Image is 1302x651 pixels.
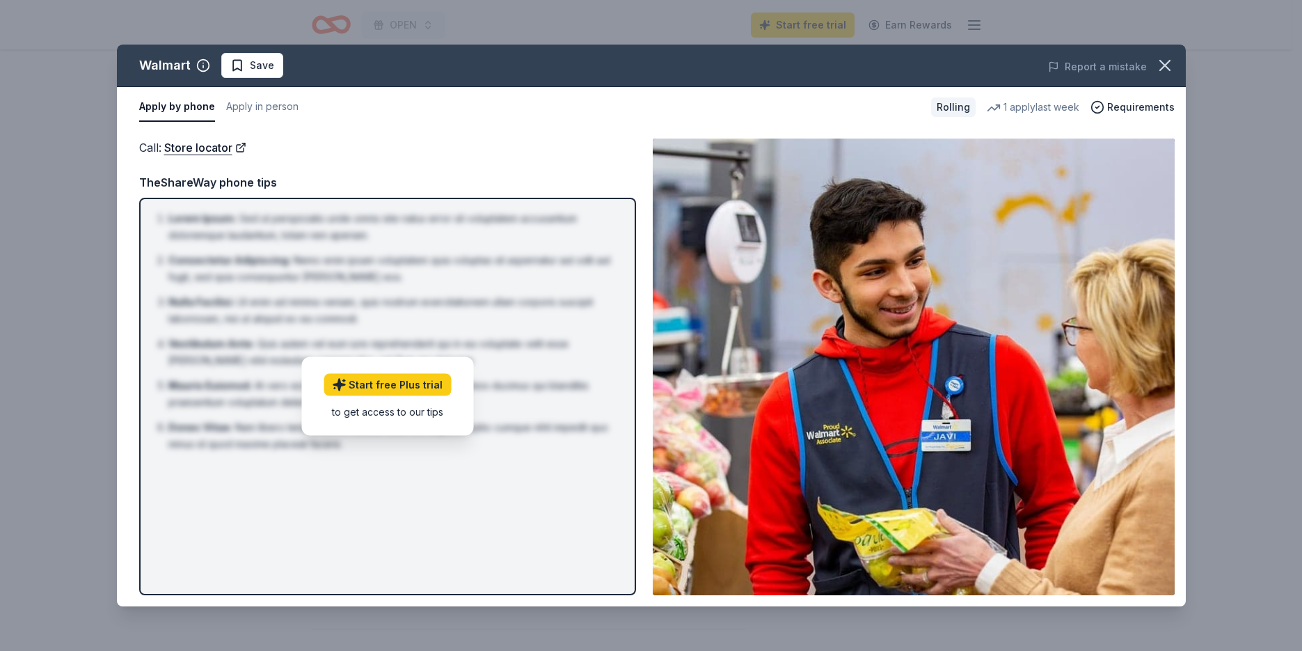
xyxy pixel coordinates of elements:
[1048,58,1147,75] button: Report a mistake
[1090,99,1175,116] button: Requirements
[168,419,615,453] li: Nam libero tempore, cum soluta nobis est eligendi optio cumque nihil impedit quo minus id quod ma...
[931,97,976,117] div: Rolling
[168,254,291,266] span: Consectetur Adipiscing :
[168,379,252,391] span: Mauris Euismod :
[139,173,636,191] div: TheShareWay phone tips
[164,139,246,157] a: Store locator
[168,212,237,224] span: Lorem Ipsum :
[653,139,1175,595] img: Image for Walmart
[987,99,1079,116] div: 1 apply last week
[324,374,451,396] a: Start free Plus trial
[168,210,615,244] li: Sed ut perspiciatis unde omnis iste natus error sit voluptatem accusantium doloremque laudantium,...
[221,53,283,78] button: Save
[139,54,191,77] div: Walmart
[168,421,232,433] span: Donec Vitae :
[168,296,235,308] span: Nulla Facilisi :
[139,93,215,122] button: Apply by phone
[226,93,299,122] button: Apply in person
[168,336,615,369] li: Quis autem vel eum iure reprehenderit qui in ea voluptate velit esse [PERSON_NAME] nihil molestia...
[324,405,451,419] div: to get access to our tips
[168,377,615,411] li: At vero eos et accusamus et iusto odio dignissimos ducimus qui blanditiis praesentium voluptatum ...
[168,338,255,350] span: Vestibulum Ante :
[168,294,615,327] li: Ut enim ad minima veniam, quis nostrum exercitationem ullam corporis suscipit laboriosam, nisi ut...
[1107,99,1175,116] span: Requirements
[250,57,274,74] span: Save
[168,252,615,285] li: Nemo enim ipsam voluptatem quia voluptas sit aspernatur aut odit aut fugit, sed quia consequuntur...
[139,139,636,157] div: Call :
